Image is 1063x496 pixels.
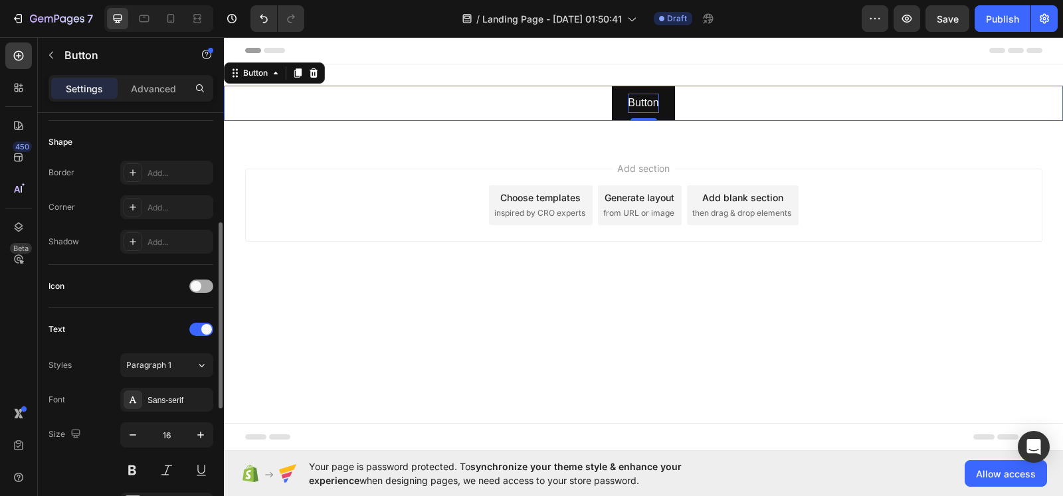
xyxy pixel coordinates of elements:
[404,56,435,76] p: Button
[64,47,177,63] p: Button
[937,13,959,25] span: Save
[476,12,480,26] span: /
[224,37,1063,451] iframe: Design area
[270,170,361,182] span: inspired by CRO experts
[48,359,72,371] div: Styles
[17,30,47,42] div: Button
[388,48,450,84] button: <p>Button</p>
[250,5,304,32] div: Undo/Redo
[147,236,210,248] div: Add...
[48,426,84,444] div: Size
[5,5,99,32] button: 7
[120,353,213,377] button: Paragraph 1
[478,153,559,167] div: Add blank section
[482,12,622,26] span: Landing Page - [DATE] 01:50:41
[48,167,74,179] div: Border
[404,56,435,76] div: Rich Text Editor. Editing area: main
[276,153,357,167] div: Choose templates
[388,124,451,138] span: Add section
[925,5,969,32] button: Save
[48,236,79,248] div: Shadow
[87,11,93,27] p: 7
[147,202,210,214] div: Add...
[48,201,75,213] div: Corner
[976,467,1036,481] span: Allow access
[986,12,1019,26] div: Publish
[48,136,72,148] div: Shape
[379,170,450,182] span: from URL or image
[381,153,450,167] div: Generate layout
[13,141,32,152] div: 450
[975,5,1030,32] button: Publish
[309,461,682,486] span: synchronize your theme style & enhance your experience
[126,359,171,371] span: Paragraph 1
[48,280,64,292] div: Icon
[10,243,32,254] div: Beta
[1018,431,1050,463] div: Open Intercom Messenger
[131,82,176,96] p: Advanced
[965,460,1047,487] button: Allow access
[667,13,687,25] span: Draft
[147,394,210,406] div: Sans-serif
[309,459,733,487] span: Your page is password protected. To when designing pages, we need access to your store password.
[468,170,567,182] span: then drag & drop elements
[48,394,65,406] div: Font
[48,323,65,335] div: Text
[66,82,103,96] p: Settings
[147,167,210,179] div: Add...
